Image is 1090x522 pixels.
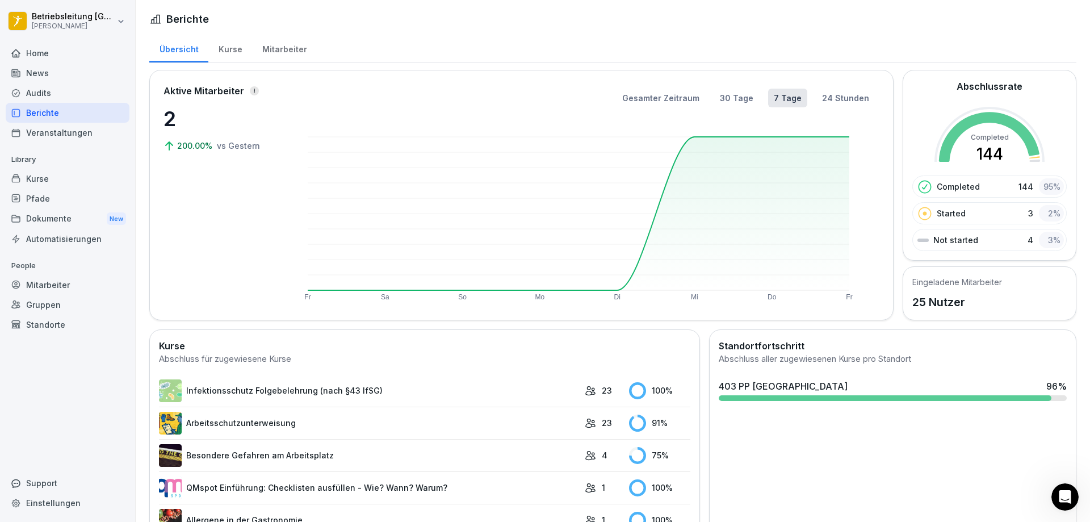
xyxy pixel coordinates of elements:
p: Started [937,207,966,219]
p: 23 [602,417,612,429]
span: Nachrichten [146,383,195,391]
div: 91 % [629,415,690,432]
p: Not started [933,234,978,246]
iframe: Intercom live chat [1051,483,1079,511]
button: 30 Tage [714,89,759,107]
p: 4 [1028,234,1033,246]
h5: Eingeladene Mitarbeiter [912,276,1002,288]
h1: Berichte [166,11,209,27]
text: Mo [535,293,545,301]
img: Profile image for Deniz [111,18,134,41]
div: 3 % [1039,232,1064,248]
a: Gruppen [6,295,129,315]
a: Standorte [6,315,129,335]
p: Library [6,151,129,169]
p: 23 [602,385,612,396]
p: Hi Betriebsleitung 👋 [23,81,204,119]
a: Audits [6,83,129,103]
a: QMspot Einführung: Checklisten ausfüllen - Wie? Wann? Warum? [159,477,579,499]
a: 403 PP [GEOGRAPHIC_DATA]96% [714,375,1071,406]
div: Besuchen Sie unsere Webseite [23,243,190,254]
div: Sende uns eine Nachricht [23,182,190,194]
p: 4 [602,449,607,461]
text: Fr [304,293,311,301]
p: 2 [163,103,277,134]
text: Do [768,293,777,301]
div: New [107,212,126,225]
p: [PERSON_NAME] [32,22,115,30]
a: Home [6,43,129,63]
p: Wie können wir helfen? [23,119,204,158]
span: Home [44,383,69,391]
img: tgff07aey9ahi6f4hltuk21p.png [159,379,182,402]
div: Sende uns eine NachrichtWir antworten in der Regel in ein paar Minuten [11,172,216,227]
p: Betriebsleitung [GEOGRAPHIC_DATA] [32,12,115,22]
img: bgsrfyvhdm6180ponve2jajk.png [159,412,182,435]
img: Profile image for Miriam [154,18,177,41]
div: Schließen [195,18,216,39]
p: 200.00% [177,140,215,152]
a: Berichte [6,103,129,123]
div: 403 PP [GEOGRAPHIC_DATA] [719,379,848,393]
text: So [458,293,467,301]
text: Fr [846,293,852,301]
a: Automatisierungen [6,229,129,249]
a: Mitarbeiter [6,275,129,295]
text: Mi [691,293,698,301]
a: DokumenteNew [6,208,129,229]
a: News [6,63,129,83]
div: 95 % [1039,178,1064,195]
div: Kurse [6,169,129,189]
a: Besuchen Sie unsere Webseite [16,238,211,259]
text: Di [614,293,620,301]
a: Besondere Gefahren am Arbeitsplatz [159,444,579,467]
div: 100 % [629,479,690,496]
div: 2 % [1039,205,1064,222]
div: Abschluss für zugewiesene Kurse [159,353,690,366]
h2: Kurse [159,339,690,353]
h2: Standortfortschritt [719,339,1067,353]
p: 25 Nutzer [912,294,1002,311]
div: Support [6,473,129,493]
a: Infektionsschutz Folgebelehrung (nach §43 IfSG) [159,379,579,402]
a: Übersicht [149,34,208,62]
p: People [6,257,129,275]
a: Pfade [6,189,129,208]
a: Mitarbeiter [252,34,317,62]
div: 100 % [629,382,690,399]
text: Sa [381,293,389,301]
p: 3 [1028,207,1033,219]
div: 75 % [629,447,690,464]
button: Nachrichten [114,354,227,400]
img: zq4t51x0wy87l3xh8s87q7rq.png [159,444,182,467]
p: Completed [937,181,980,193]
div: 96 % [1046,379,1067,393]
img: logo [23,23,89,39]
button: Gesamter Zeitraum [617,89,705,107]
a: Kurse [208,34,252,62]
a: Einstellungen [6,493,129,513]
p: vs Gestern [217,140,260,152]
button: 24 Stunden [816,89,875,107]
div: Wir antworten in der Regel in ein paar Minuten [23,194,190,218]
button: 7 Tage [768,89,807,107]
h2: Abschlussrate [957,80,1022,93]
a: Veranstaltungen [6,123,129,143]
p: Aktive Mitarbeiter [163,84,244,98]
a: Arbeitsschutzunterweisung [159,412,579,435]
img: Profile image for Ziar [133,18,156,41]
div: Abschluss aller zugewiesenen Kurse pro Standort [719,353,1067,366]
